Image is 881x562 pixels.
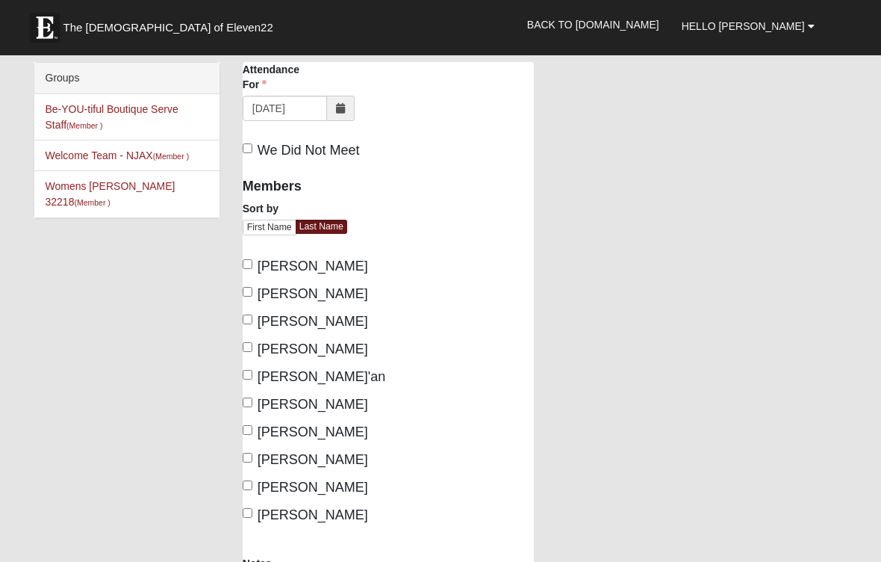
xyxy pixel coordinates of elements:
[258,259,368,274] span: [PERSON_NAME]
[63,20,273,35] span: The [DEMOGRAPHIC_DATA] of Eleven22
[46,103,178,131] a: Be-YOU-tiful Boutique Serve Staff(Member )
[243,259,252,269] input: [PERSON_NAME]
[243,342,252,352] input: [PERSON_NAME]
[74,198,110,207] small: (Member )
[243,287,252,297] input: [PERSON_NAME]
[258,369,386,384] span: [PERSON_NAME]'an
[258,143,360,158] span: We Did Not Meet
[243,453,252,463] input: [PERSON_NAME]
[516,6,670,43] a: Back to [DOMAIN_NAME]
[258,342,368,356] span: [PERSON_NAME]
[258,424,368,439] span: [PERSON_NAME]
[243,143,252,153] input: We Did Not Meet
[243,508,252,518] input: [PERSON_NAME]
[258,480,368,495] span: [PERSON_NAME]
[258,507,368,522] span: [PERSON_NAME]
[296,220,347,234] a: Last Name
[66,121,102,130] small: (Member )
[682,20,805,32] span: Hello [PERSON_NAME]
[243,201,278,216] label: Sort by
[243,179,377,195] h4: Members
[243,481,252,490] input: [PERSON_NAME]
[243,425,252,435] input: [PERSON_NAME]
[153,152,189,161] small: (Member )
[258,452,368,467] span: [PERSON_NAME]
[243,220,296,235] a: First Name
[670,7,826,45] a: Hello [PERSON_NAME]
[22,5,321,43] a: The [DEMOGRAPHIC_DATA] of Eleven22
[46,149,190,161] a: Welcome Team - NJAX(Member )
[30,13,60,43] img: Eleven22 logo
[243,398,252,407] input: [PERSON_NAME]
[258,397,368,412] span: [PERSON_NAME]
[243,315,252,324] input: [PERSON_NAME]
[243,62,299,92] label: Attendance For
[34,63,220,94] div: Groups
[258,314,368,329] span: [PERSON_NAME]
[46,180,175,208] a: Womens [PERSON_NAME] 32218(Member )
[243,370,252,380] input: [PERSON_NAME]'an
[258,286,368,301] span: [PERSON_NAME]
